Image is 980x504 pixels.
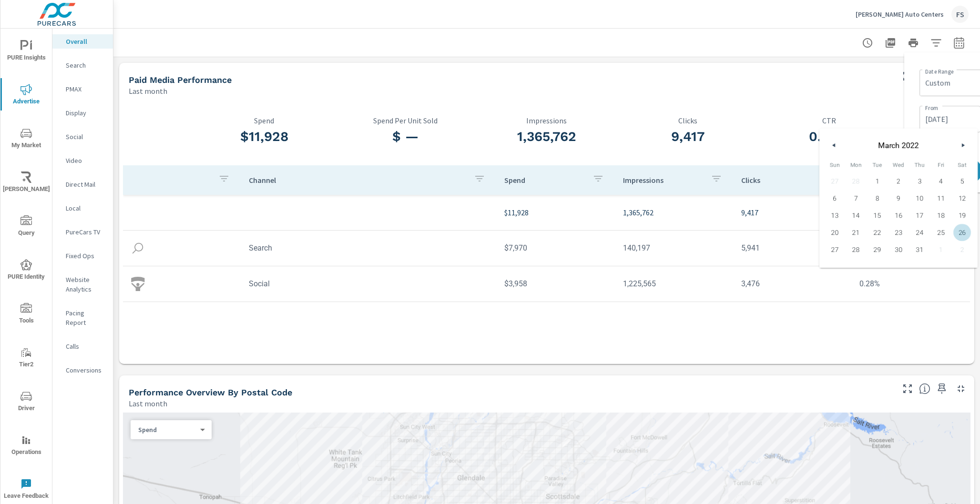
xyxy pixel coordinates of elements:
button: Minimize Widget [953,381,969,396]
div: Overall [52,34,113,49]
span: 21 [852,224,860,241]
button: Select Date Range [949,33,969,52]
button: 15 [867,207,888,224]
span: 4 [939,172,943,190]
p: Fixed Ops [66,251,105,261]
button: 31 [909,241,930,258]
span: 9 [897,190,900,207]
span: 14 [852,207,860,224]
p: Search [66,60,105,70]
div: Local [52,201,113,215]
button: 1 [867,172,888,190]
span: Understand performance data by postal code. Individual postal codes can be selected and expanded ... [919,383,930,394]
span: Sat [951,157,973,172]
p: $11,928 [504,207,607,218]
span: 25 [937,224,945,241]
span: My Market [3,128,49,151]
span: Tier2 [3,347,49,370]
span: Sun [824,157,846,172]
span: Fri [930,157,952,172]
p: Social [66,132,105,141]
button: 9 [888,190,909,207]
span: March 2022 [841,141,956,150]
span: 11 [937,190,945,207]
img: icon-social.svg [131,277,145,291]
div: Video [52,153,113,168]
button: Make Fullscreen [900,69,915,84]
span: 19 [959,207,966,224]
p: Channel [249,175,466,185]
span: 8 [875,190,879,207]
button: 18 [930,207,952,224]
button: Apply Filters [927,33,946,52]
button: 27 [824,241,846,258]
span: 31 [916,241,924,258]
div: Conversions [52,363,113,377]
h3: $11,928 [194,129,335,145]
button: 23 [888,224,909,241]
button: 3 [909,172,930,190]
p: Display [66,108,105,118]
span: 12 [959,190,966,207]
div: Display [52,106,113,120]
button: 30 [888,241,909,258]
span: Tue [867,157,888,172]
button: 25 [930,224,952,241]
span: 15 [873,207,881,224]
p: Video [66,156,105,165]
p: 9,417 [741,207,844,218]
p: Spend [138,425,196,434]
span: 27 [831,241,838,258]
p: Clicks [617,116,758,125]
span: PURE Identity [3,259,49,282]
h3: $ — [335,129,476,145]
span: 28 [852,241,860,258]
span: Mon [846,157,867,172]
p: Last month [129,85,167,97]
button: 11 [930,190,952,207]
span: 16 [895,207,902,224]
td: 140,197 [615,236,734,260]
button: 13 [824,207,846,224]
button: Make Fullscreen [900,381,915,396]
button: 5 [951,172,973,190]
h3: 9,417 [617,129,758,145]
p: Clicks [741,175,821,185]
span: Wed [888,157,909,172]
p: Conversions [66,365,105,375]
span: 1 [875,172,879,190]
img: icon-search.svg [131,241,145,255]
span: Thu [909,157,930,172]
button: 16 [888,207,909,224]
span: 5 [960,172,964,190]
span: [PERSON_NAME] [3,171,49,195]
span: 18 [937,207,945,224]
button: Print Report [904,33,923,52]
span: 22 [873,224,881,241]
p: Spend [504,175,584,185]
td: 5,941 [734,236,852,260]
p: Calls [66,342,105,351]
p: Website Analytics [66,275,105,294]
div: Fixed Ops [52,249,113,263]
button: 24 [909,224,930,241]
div: PureCars TV [52,225,113,239]
span: 29 [873,241,881,258]
button: "Export Report to PDF" [881,33,900,52]
span: 24 [916,224,924,241]
span: 20 [831,224,838,241]
span: 6 [833,190,837,207]
button: 2 [888,172,909,190]
button: 10 [909,190,930,207]
div: Social [52,130,113,144]
span: Operations [3,434,49,458]
span: 13 [831,207,838,224]
td: 3,476 [734,272,852,296]
span: 26 [959,224,966,241]
span: 7 [854,190,858,207]
p: Impressions [623,175,703,185]
p: Direct Mail [66,180,105,189]
div: Pacing Report [52,306,113,330]
button: 17 [909,207,930,224]
button: 8 [867,190,888,207]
